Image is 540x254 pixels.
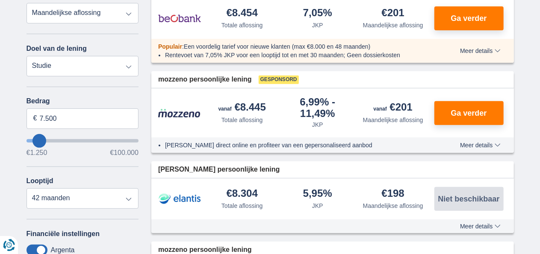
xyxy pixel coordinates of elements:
[158,75,252,85] span: mozzeno persoonlijke lening
[312,120,323,129] div: JKP
[382,8,404,19] div: €201
[165,141,429,149] li: [PERSON_NAME] direct online en profiteer van een gepersonaliseerd aanbod
[110,149,139,156] span: €100.000
[218,102,266,114] div: €8.445
[363,201,423,210] div: Maandelijkse aflossing
[303,8,332,19] div: 7,05%
[221,116,263,124] div: Totale aflossing
[363,21,423,29] div: Maandelijkse aflossing
[27,45,87,53] label: Doel van de lening
[27,139,139,143] input: wantToBorrow
[27,230,100,238] label: Financiële instellingen
[51,246,75,254] label: Argenta
[303,188,332,200] div: 5,95%
[454,142,507,149] button: Meer details
[382,188,404,200] div: €198
[312,201,323,210] div: JKP
[438,195,499,203] span: Niet beschikbaar
[283,97,352,119] div: 6,99%
[27,177,53,185] label: Looptijd
[27,97,139,105] label: Bedrag
[33,114,37,123] span: €
[460,223,500,229] span: Meer details
[454,223,507,230] button: Meer details
[434,6,504,30] button: Ga verder
[434,187,504,211] button: Niet beschikbaar
[151,42,436,51] div: :
[227,8,258,19] div: €8.454
[312,21,323,29] div: JKP
[434,101,504,125] button: Ga verder
[221,21,263,29] div: Totale aflossing
[184,43,371,50] span: Een voordelig tarief voor nieuwe klanten (max €8.000 en 48 maanden)
[27,149,47,156] span: €1.250
[454,47,507,54] button: Meer details
[158,188,201,210] img: product.pl.alt Elantis
[158,8,201,29] img: product.pl.alt Beobank
[165,51,429,59] li: Rentevoet van 7,05% JKP voor een looptijd tot en met 30 maanden; Geen dossierkosten
[227,188,258,200] div: €8.304
[221,201,263,210] div: Totale aflossing
[451,109,487,117] span: Ga verder
[374,102,413,114] div: €201
[363,116,423,124] div: Maandelijkse aflossing
[158,165,280,175] span: [PERSON_NAME] persoonlijke lening
[460,48,500,54] span: Meer details
[158,108,201,118] img: product.pl.alt Mozzeno
[451,15,487,22] span: Ga verder
[158,43,182,50] span: Populair
[259,76,299,84] span: Gesponsord
[460,142,500,148] span: Meer details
